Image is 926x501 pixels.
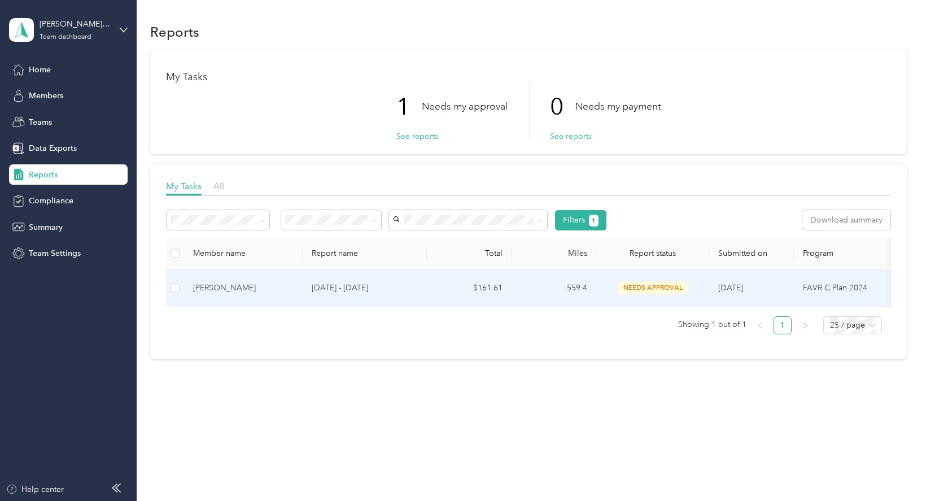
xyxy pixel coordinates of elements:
[575,99,661,114] p: Needs my payment
[213,181,224,191] span: All
[823,316,882,334] div: Page Size
[29,90,63,102] span: Members
[796,316,814,334] button: right
[29,221,63,233] span: Summary
[396,130,438,142] button: See reports
[751,316,769,334] li: Previous Page
[193,249,294,258] div: Member name
[29,116,52,128] span: Teams
[718,283,743,293] span: [DATE]
[796,316,814,334] li: Next Page
[830,317,875,334] span: 25 / page
[757,322,763,329] span: left
[29,247,81,259] span: Team Settings
[29,169,58,181] span: Reports
[774,316,792,334] li: 1
[396,83,422,130] p: 1
[512,269,596,307] td: 559.4
[803,282,926,294] p: FAVR C Plan 2024
[166,181,202,191] span: My Tasks
[592,216,595,226] span: 1
[150,26,199,38] h1: Reports
[550,83,575,130] p: 0
[184,238,303,269] th: Member name
[802,210,890,230] button: Download summary
[427,269,512,307] td: $161.61
[193,282,294,294] div: [PERSON_NAME]
[751,316,769,334] button: left
[555,210,606,230] button: Filters1
[29,64,51,76] span: Home
[29,195,73,207] span: Compliance
[40,18,110,30] div: [PERSON_NAME][EMAIL_ADDRESS][PERSON_NAME][DOMAIN_NAME]
[422,99,508,114] p: Needs my approval
[605,249,700,258] span: Report status
[436,249,503,258] div: Total
[863,438,926,501] iframe: Everlance-gr Chat Button Frame
[550,130,592,142] button: See reports
[312,282,418,294] p: [DATE] - [DATE]
[774,317,791,334] a: 1
[709,238,794,269] th: Submitted on
[303,238,427,269] th: Report name
[589,215,599,226] button: 1
[40,34,91,41] div: Team dashboard
[521,249,587,258] div: Miles
[617,281,688,294] span: needs approval
[6,483,64,495] button: Help center
[678,316,746,333] span: Showing 1 out of 1
[29,142,77,154] span: Data Exports
[166,71,890,83] h1: My Tasks
[802,322,809,329] span: right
